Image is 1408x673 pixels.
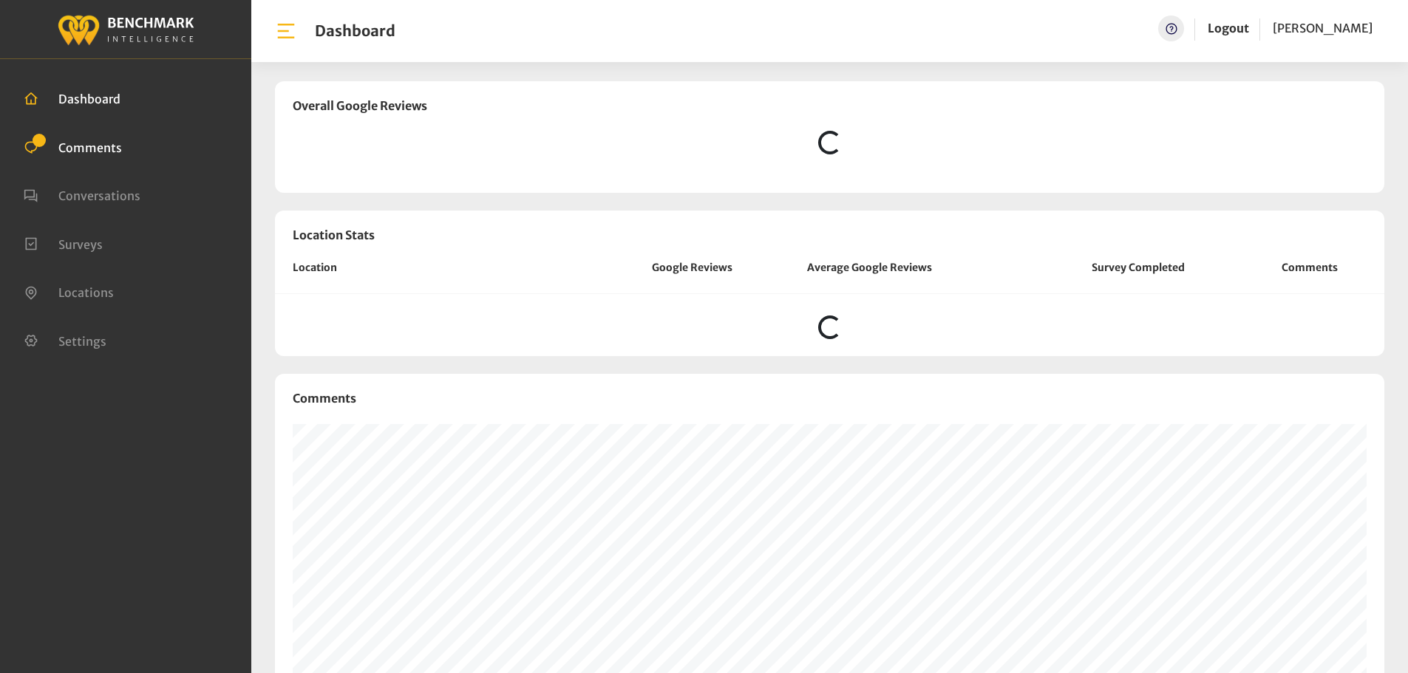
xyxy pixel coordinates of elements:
a: [PERSON_NAME] [1273,16,1373,41]
a: Comments [24,139,122,154]
th: Average Google Reviews [789,260,1041,294]
a: Logout [1208,16,1249,41]
a: Locations [24,284,114,298]
img: benchmark [57,11,194,47]
h3: Overall Google Reviews [293,99,1367,113]
h3: Comments [293,392,1367,406]
h1: Dashboard [315,22,395,40]
th: Comments [1236,260,1384,294]
img: bar [275,20,297,42]
th: Google Reviews [595,260,789,294]
span: Surveys [58,236,103,251]
span: Dashboard [58,92,120,106]
a: Conversations [24,187,140,202]
span: Conversations [58,188,140,203]
span: Settings [58,333,106,348]
a: Surveys [24,236,103,250]
th: Survey Completed [1041,260,1236,294]
a: Settings [24,332,106,347]
span: [PERSON_NAME] [1273,21,1373,35]
a: Dashboard [24,90,120,105]
a: Logout [1208,21,1249,35]
span: Locations [58,285,114,300]
th: Location [275,260,595,294]
span: Comments [58,140,122,154]
h3: Location Stats [275,211,1384,260]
